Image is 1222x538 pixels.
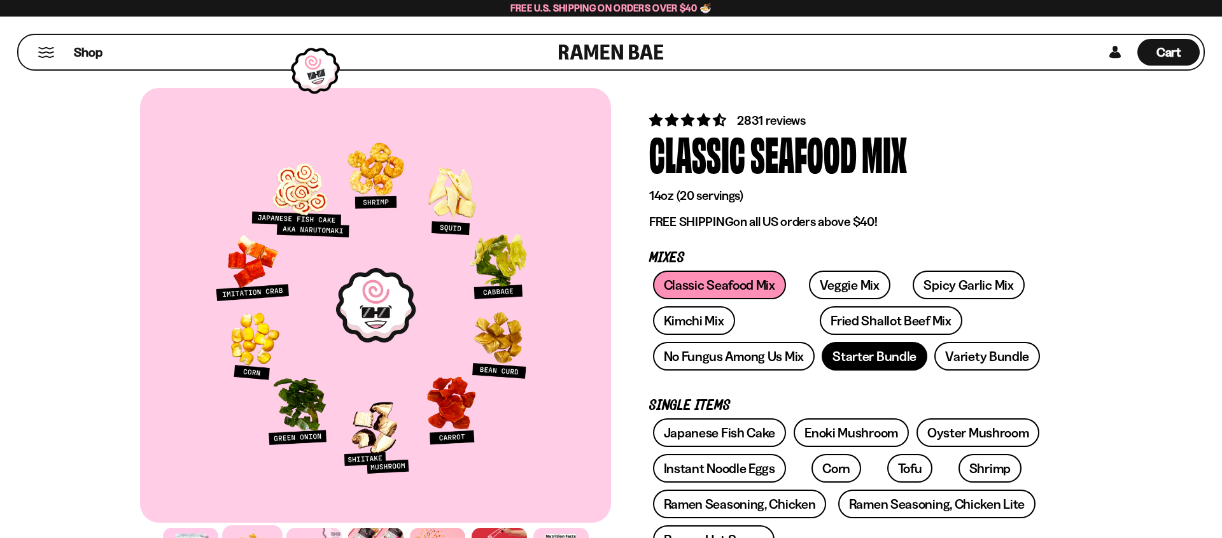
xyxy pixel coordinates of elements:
a: Ramen Seasoning, Chicken [653,490,827,518]
a: Corn [811,454,861,483]
a: Starter Bundle [822,342,927,371]
p: Mixes [649,252,1044,264]
strong: FREE SHIPPING [649,214,733,229]
span: Shop [74,44,102,61]
a: Tofu [887,454,933,483]
span: 2831 reviews [737,113,806,128]
p: on all US orders above $40! [649,214,1044,230]
span: 4.68 stars [649,112,729,128]
a: Enoki Mushroom [794,418,909,447]
span: Cart [1156,45,1181,60]
a: Shop [74,39,102,66]
div: Classic [649,129,745,177]
p: Single Items [649,400,1044,412]
a: Oyster Mushroom [916,418,1040,447]
a: Japanese Fish Cake [653,418,787,447]
div: Mix [862,129,907,177]
a: Shrimp [959,454,1022,483]
a: Variety Bundle [934,342,1040,371]
button: Mobile Menu Trigger [38,47,55,58]
a: Instant Noodle Eggs [653,454,786,483]
a: Veggie Mix [809,271,890,299]
a: Ramen Seasoning, Chicken Lite [838,490,1036,518]
div: Cart [1137,35,1200,69]
div: Seafood [750,129,857,177]
a: Spicy Garlic Mix [913,271,1024,299]
p: 14oz (20 servings) [649,188,1044,204]
a: No Fungus Among Us Mix [653,342,815,371]
a: Kimchi Mix [653,306,735,335]
a: Fried Shallot Beef Mix [820,306,962,335]
span: Free U.S. Shipping on Orders over $40 🍜 [510,2,712,14]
